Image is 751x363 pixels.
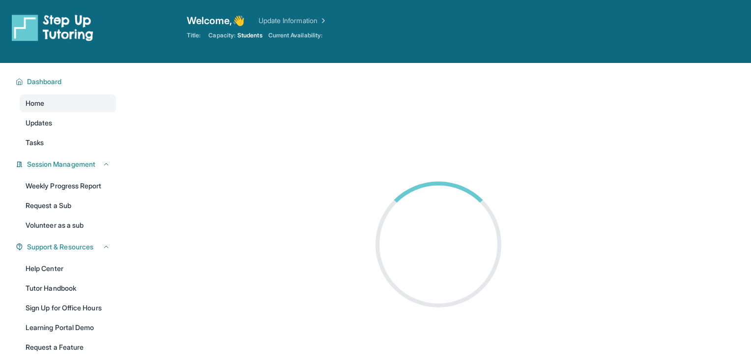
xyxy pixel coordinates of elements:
button: Support & Resources [23,242,110,252]
a: Tutor Handbook [20,279,116,297]
span: Tasks [26,138,44,148]
span: Title: [187,31,201,39]
span: Support & Resources [27,242,93,252]
a: Help Center [20,260,116,277]
span: Updates [26,118,53,128]
button: Session Management [23,159,110,169]
a: Update Information [259,16,327,26]
a: Weekly Progress Report [20,177,116,195]
a: Learning Portal Demo [20,319,116,336]
a: Volunteer as a sub [20,216,116,234]
a: Sign Up for Office Hours [20,299,116,317]
a: Request a Feature [20,338,116,356]
span: Current Availability: [268,31,322,39]
button: Dashboard [23,77,110,87]
a: Tasks [20,134,116,151]
span: Dashboard [27,77,62,87]
a: Updates [20,114,116,132]
a: Home [20,94,116,112]
span: Home [26,98,44,108]
span: Session Management [27,159,95,169]
a: Request a Sub [20,197,116,214]
img: Chevron Right [318,16,327,26]
span: Welcome, 👋 [187,14,245,28]
span: Capacity: [208,31,235,39]
span: Students [237,31,262,39]
img: logo [12,14,93,41]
